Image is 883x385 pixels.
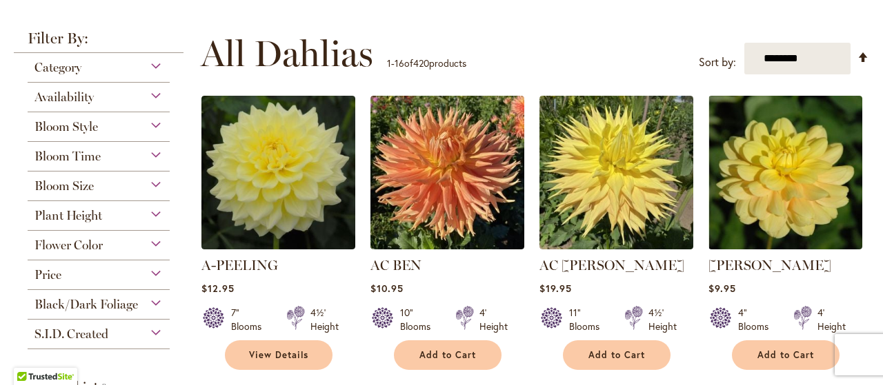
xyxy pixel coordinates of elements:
span: Flower Color [34,238,103,253]
a: AC [PERSON_NAME] [539,257,684,273]
img: AC BEN [370,96,524,249]
p: - of products [387,52,466,74]
span: Add to Cart [419,349,476,361]
span: 1 [387,56,391,70]
button: Add to Cart [563,340,671,370]
div: 7" Blooms [231,306,270,333]
div: 10" Blooms [400,306,439,333]
img: AC Jeri [539,96,693,249]
a: AC BEN [370,257,421,273]
div: 11" Blooms [569,306,608,333]
span: Add to Cart [588,349,645,361]
span: 16 [395,56,404,70]
span: $9.95 [708,282,736,295]
iframe: Launch Accessibility Center [10,336,49,375]
span: Category [34,60,81,75]
span: View Details [249,349,308,361]
span: Plant Height [34,208,102,223]
a: A-Peeling [201,239,355,252]
span: Add to Cart [757,349,814,361]
span: All Dahlias [201,33,373,74]
span: Bloom Style [34,119,98,134]
img: AHOY MATEY [708,96,862,249]
span: Bloom Time [34,149,101,164]
a: AC Jeri [539,239,693,252]
label: Sort by: [699,50,736,75]
div: 4' Height [479,306,508,333]
button: Add to Cart [394,340,502,370]
a: A-PEELING [201,257,278,273]
div: 4" Blooms [738,306,777,333]
strong: Filter By: [14,31,183,53]
a: AHOY MATEY [708,239,862,252]
span: Availability [34,90,94,105]
span: S.I.D. Created [34,326,108,342]
span: 420 [413,56,429,70]
span: Price [34,267,61,282]
a: View Details [225,340,333,370]
span: $10.95 [370,282,404,295]
span: Black/Dark Foliage [34,297,138,312]
span: Bloom Size [34,178,94,194]
div: 4½' Height [648,306,677,333]
a: [PERSON_NAME] [708,257,831,273]
span: $12.95 [201,282,235,295]
div: 4' Height [817,306,846,333]
div: 4½' Height [310,306,339,333]
a: AC BEN [370,239,524,252]
img: A-Peeling [201,96,355,249]
button: Add to Cart [732,340,840,370]
span: $19.95 [539,282,572,295]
